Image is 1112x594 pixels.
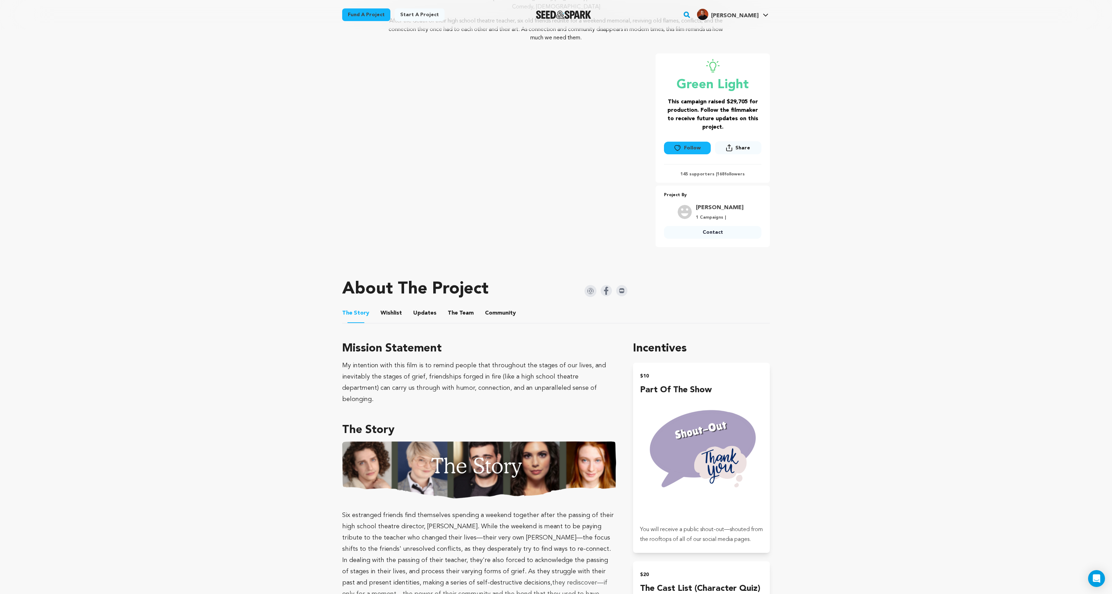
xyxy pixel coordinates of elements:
[664,226,761,239] a: Contact
[640,525,763,544] p: You will receive a public shout-out—shouted from the rooftops of all of our social media pages.
[536,11,591,19] a: Seed&Spark Homepage
[485,309,516,317] span: Community
[696,7,770,20] a: Joe H.'s Profile
[664,98,761,131] h3: This campaign raised $29,705 for production. Follow the filmmaker to receive future updates on th...
[342,309,352,317] span: The
[342,340,616,357] h3: Mission Statement
[342,360,616,405] div: My intention with this film is to remind people that throughout the stages of our lives, and inev...
[711,13,759,19] span: [PERSON_NAME]
[696,215,743,220] p: 1 Campaigns |
[640,371,763,381] h2: $10
[381,309,402,317] span: Wishlist
[640,570,763,580] h2: $20
[385,17,727,42] p: After the death of their high school theatre teacher, six old friends reunite for a weekend memor...
[664,191,761,199] p: Project By
[697,9,759,20] div: Joe H.'s Profile
[342,309,369,317] span: Story
[536,11,591,19] img: Seed&Spark Logo Dark Mode
[697,9,708,20] img: image0%20%281%29.png
[715,141,761,157] span: Share
[1088,570,1105,587] div: Open Intercom Messenger
[395,8,445,21] a: Start a project
[342,441,616,498] img: 1755504692-Copy%20of%20Copy%20of%20Copy%20of%20S&S%20MAIN%20IF%20WE%20BE%20FRIENDS%20(960%20x%204...
[664,142,710,154] button: Follow
[696,204,743,212] a: Goto Rosalie Alspach profile
[696,7,770,22] span: Joe H.'s Profile
[664,172,761,177] p: 145 supporters | followers
[413,309,436,317] span: Updates
[717,172,724,176] span: 168
[633,363,770,553] button: $10 Part of The Show incentive You will receive a public shout-out—shouted from the rooftops of a...
[640,384,763,396] h4: Part of The Show
[664,78,761,92] p: Green Light
[633,340,770,357] h1: Incentives
[342,281,488,298] h1: About The Project
[601,285,612,296] img: Seed&Spark Facebook Icon
[735,144,750,151] span: Share
[448,309,458,317] span: The
[715,141,761,154] button: Share
[342,512,614,586] span: Six estranged friends find themselves spending a weekend together after the passing of their high...
[616,285,627,296] img: Seed&Spark IMDB Icon
[678,205,692,219] img: user.png
[640,396,763,519] img: incentive
[342,8,390,21] a: Fund a project
[584,285,596,297] img: Seed&Spark Instagram Icon
[448,309,474,317] span: Team
[342,422,616,439] h3: The Story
